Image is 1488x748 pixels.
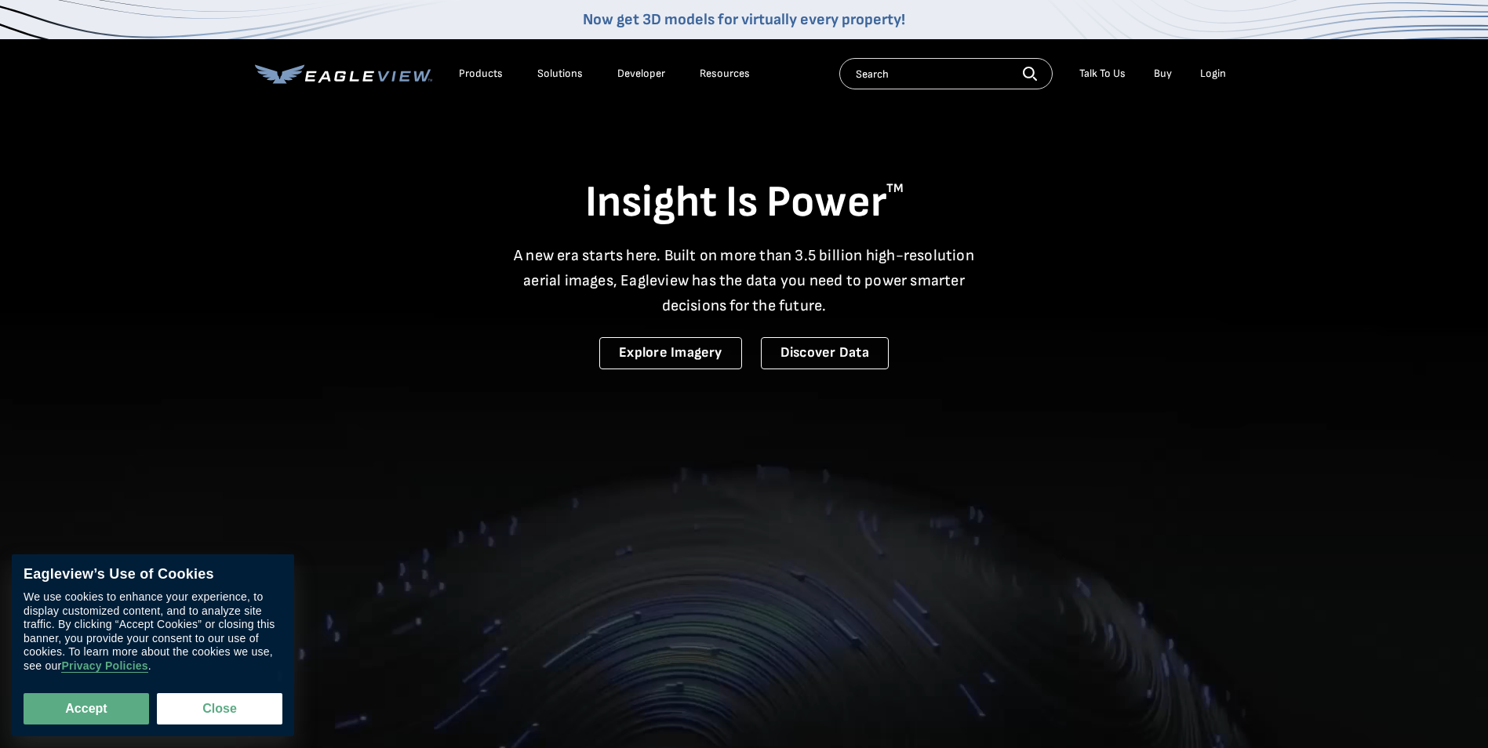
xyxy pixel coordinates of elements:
[886,181,904,196] sup: TM
[24,693,149,724] button: Accept
[599,337,742,369] a: Explore Imagery
[839,58,1053,89] input: Search
[255,176,1234,231] h1: Insight Is Power
[157,693,282,724] button: Close
[24,566,282,583] div: Eagleview’s Use of Cookies
[617,67,665,81] a: Developer
[61,660,147,674] a: Privacy Policies
[24,591,282,674] div: We use cookies to enhance your experience, to display customized content, and to analyze site tra...
[583,10,905,29] a: Now get 3D models for virtually every property!
[761,337,889,369] a: Discover Data
[700,67,750,81] div: Resources
[537,67,583,81] div: Solutions
[1200,67,1226,81] div: Login
[1154,67,1172,81] a: Buy
[459,67,503,81] div: Products
[1079,67,1126,81] div: Talk To Us
[504,243,984,318] p: A new era starts here. Built on more than 3.5 billion high-resolution aerial images, Eagleview ha...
